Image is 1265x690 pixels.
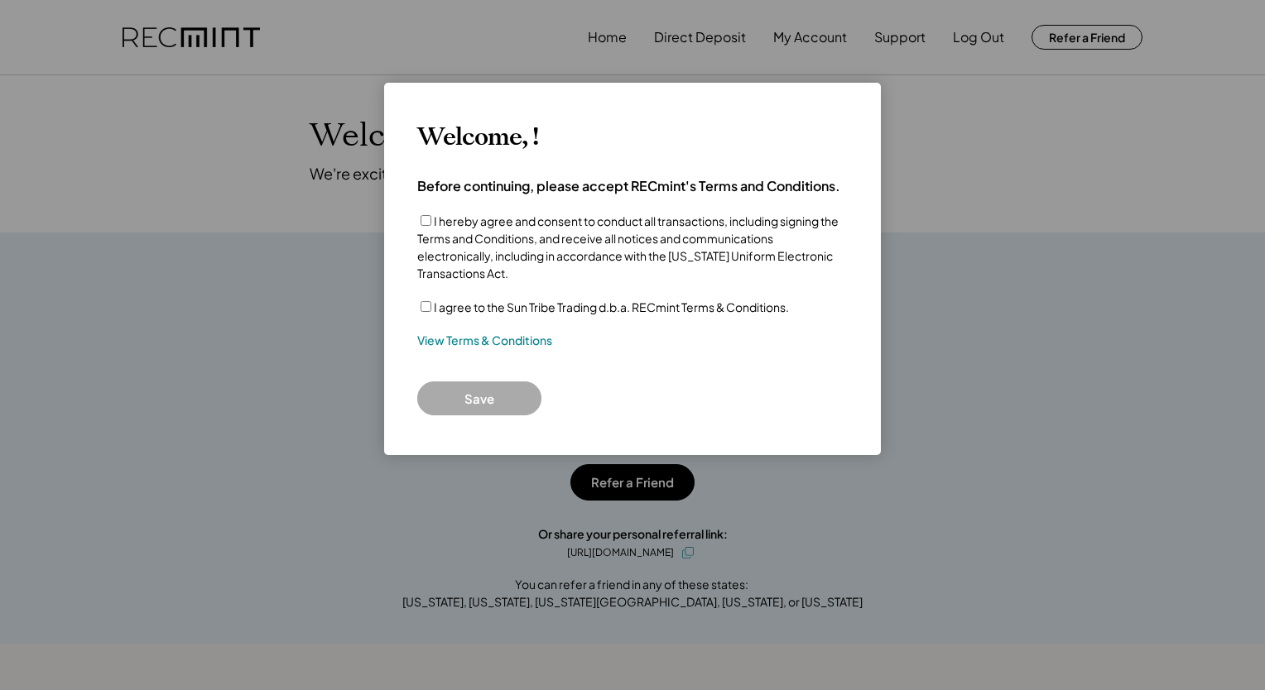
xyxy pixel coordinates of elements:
a: View Terms & Conditions [417,333,552,349]
button: Save [417,381,541,415]
label: I hereby agree and consent to conduct all transactions, including signing the Terms and Condition... [417,213,839,280]
h3: Welcome, ! [417,122,538,152]
label: I agree to the Sun Tribe Trading d.b.a. RECmint Terms & Conditions. [434,299,789,314]
h4: Before continuing, please accept RECmint's Terms and Conditions. [417,177,840,195]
